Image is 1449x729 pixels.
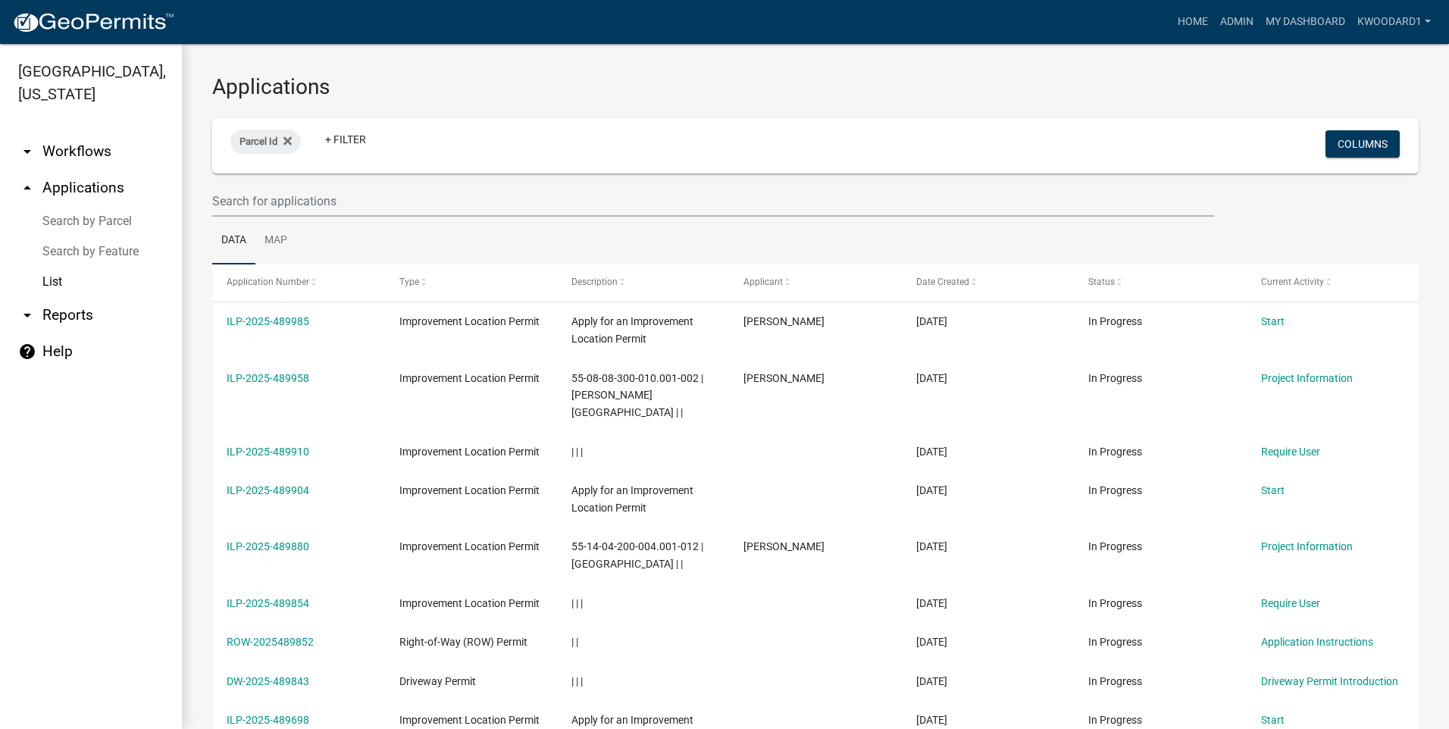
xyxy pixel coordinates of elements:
span: Current Activity [1261,277,1324,287]
a: Driveway Permit Introduction [1261,675,1398,687]
a: Data [212,217,255,265]
a: ROW-2025489852 [227,636,314,648]
span: | | | [571,675,583,687]
span: | | | [571,597,583,609]
a: Start [1261,484,1285,496]
a: ILP-2025-489880 [227,540,309,552]
a: Require User [1261,597,1320,609]
a: Admin [1214,8,1260,36]
span: 10/08/2025 [916,540,947,552]
span: In Progress [1088,484,1142,496]
span: 55-08-08-300-010.001-002 | HANCOCK RIDGE RD | | [571,372,703,419]
span: Improvement Location Permit [399,484,540,496]
span: In Progress [1088,636,1142,648]
input: Search for applications [212,186,1214,217]
span: Kyle Raley [743,540,825,552]
datatable-header-cell: Type [384,264,556,301]
span: In Progress [1088,372,1142,384]
i: arrow_drop_up [18,179,36,197]
span: Improvement Location Permit [399,597,540,609]
a: + Filter [313,126,378,153]
span: | | | [571,446,583,458]
a: ILP-2025-489985 [227,315,309,327]
span: Apply for an Improvement Location Permit [571,315,693,345]
a: Require User [1261,446,1320,458]
span: Improvement Location Permit [399,714,540,726]
span: Date Created [916,277,969,287]
span: In Progress [1088,714,1142,726]
span: Kathleen Diane Howe [743,315,825,327]
span: Improvement Location Permit [399,540,540,552]
span: Improvement Location Permit [399,315,540,327]
datatable-header-cell: Status [1074,264,1246,301]
i: help [18,343,36,361]
span: Status [1088,277,1115,287]
datatable-header-cell: Current Activity [1247,264,1419,301]
span: Apply for an Improvement Location Permit [571,484,693,514]
span: Improvement Location Permit [399,372,540,384]
datatable-header-cell: Applicant [729,264,901,301]
span: Type [399,277,419,287]
i: arrow_drop_down [18,142,36,161]
span: In Progress [1088,675,1142,687]
a: ILP-2025-489904 [227,484,309,496]
a: ILP-2025-489698 [227,714,309,726]
h3: Applications [212,74,1419,100]
datatable-header-cell: Date Created [902,264,1074,301]
span: Driveway Permit [399,675,476,687]
a: Start [1261,714,1285,726]
span: Description [571,277,618,287]
span: 10/08/2025 [916,372,947,384]
button: Columns [1325,130,1400,158]
a: ILP-2025-489958 [227,372,309,384]
span: Improvement Location Permit [399,446,540,458]
span: Parcel Id [239,136,277,147]
span: In Progress [1088,446,1142,458]
span: Kathleen Diane Howe [743,372,825,384]
a: Map [255,217,296,265]
span: 10/08/2025 [916,597,947,609]
datatable-header-cell: Description [557,264,729,301]
datatable-header-cell: Application Number [212,264,384,301]
span: 10/08/2025 [916,446,947,458]
span: | | [571,636,578,648]
span: 10/08/2025 [916,315,947,327]
a: Start [1261,315,1285,327]
a: ILP-2025-489910 [227,446,309,458]
span: In Progress [1088,597,1142,609]
span: Application Number [227,277,309,287]
a: ILP-2025-489854 [227,597,309,609]
span: In Progress [1088,540,1142,552]
span: 10/08/2025 [916,714,947,726]
a: Application Instructions [1261,636,1373,648]
a: kwoodard1 [1351,8,1437,36]
span: 10/08/2025 [916,675,947,687]
a: Home [1172,8,1214,36]
a: My Dashboard [1260,8,1351,36]
span: Applicant [743,277,783,287]
span: 10/08/2025 [916,636,947,648]
a: DW-2025-489843 [227,675,309,687]
span: In Progress [1088,315,1142,327]
a: Project Information [1261,372,1353,384]
span: Right-of-Way (ROW) Permit [399,636,527,648]
span: 10/08/2025 [916,484,947,496]
span: 55-14-04-200-004.001-012 | Old Morgantown Road | | [571,540,703,570]
a: Project Information [1261,540,1353,552]
i: arrow_drop_down [18,306,36,324]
